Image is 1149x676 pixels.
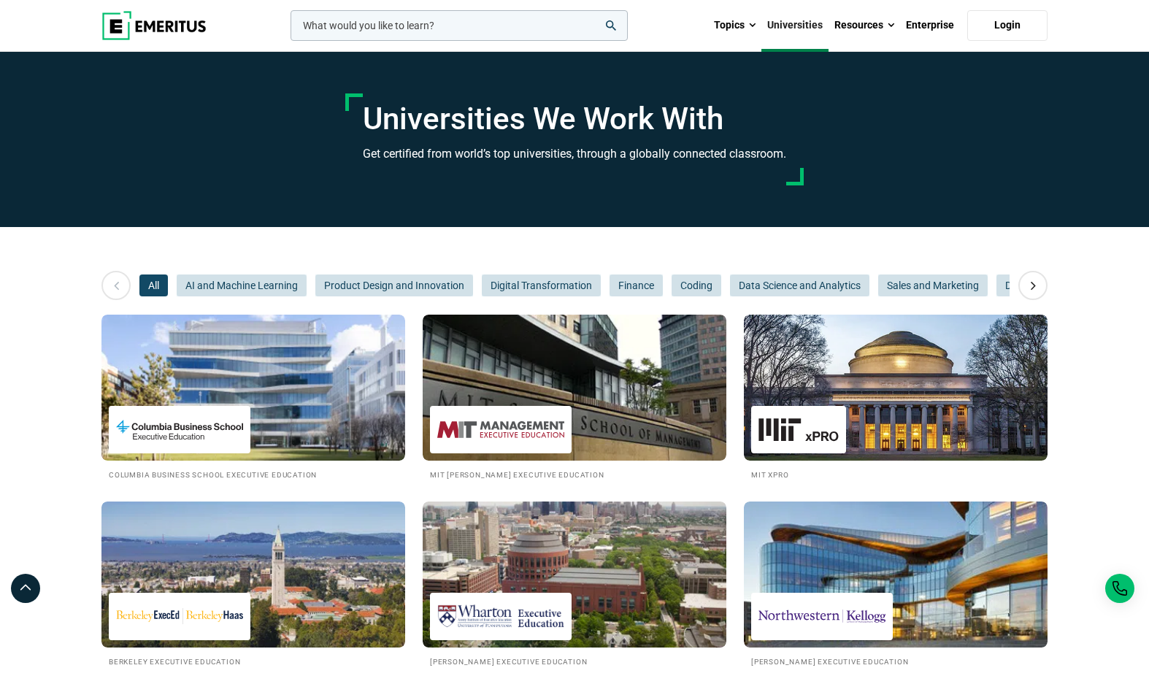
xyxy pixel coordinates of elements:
[610,274,663,296] button: Finance
[430,468,719,480] h2: MIT [PERSON_NAME] Executive Education
[101,502,405,667] a: Universities We Work With Berkeley Executive Education Berkeley Executive Education
[744,315,1048,461] img: Universities We Work With
[101,315,405,480] a: Universities We Work With Columbia Business School Executive Education Columbia Business School E...
[423,315,726,461] img: Universities We Work With
[101,315,405,461] img: Universities We Work With
[437,600,564,633] img: Wharton Executive Education
[177,274,307,296] button: AI and Machine Learning
[744,502,1048,648] img: Universities We Work With
[758,413,839,446] img: MIT xPRO
[730,274,869,296] button: Data Science and Analytics
[751,468,1040,480] h2: MIT xPRO
[101,502,405,648] img: Universities We Work With
[744,315,1048,480] a: Universities We Work With MIT xPRO MIT xPRO
[423,315,726,480] a: Universities We Work With MIT Sloan Executive Education MIT [PERSON_NAME] Executive Education
[430,655,719,667] h2: [PERSON_NAME] Executive Education
[291,10,628,41] input: woocommerce-product-search-field-0
[751,655,1040,667] h2: [PERSON_NAME] Executive Education
[109,655,398,667] h2: Berkeley Executive Education
[744,502,1048,667] a: Universities We Work With Kellogg Executive Education [PERSON_NAME] Executive Education
[116,600,243,633] img: Berkeley Executive Education
[437,413,564,446] img: MIT Sloan Executive Education
[878,274,988,296] button: Sales and Marketing
[116,413,243,446] img: Columbia Business School Executive Education
[363,101,786,137] h1: Universities We Work With
[109,468,398,480] h2: Columbia Business School Executive Education
[363,145,786,164] h3: Get certified from world’s top universities, through a globally connected classroom.
[672,274,721,296] button: Coding
[482,274,601,296] button: Digital Transformation
[423,502,726,667] a: Universities We Work With Wharton Executive Education [PERSON_NAME] Executive Education
[423,502,726,648] img: Universities We Work With
[315,274,473,296] button: Product Design and Innovation
[996,274,1091,296] button: Digital Marketing
[758,600,885,633] img: Kellogg Executive Education
[967,10,1048,41] a: Login
[139,274,168,296] button: All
